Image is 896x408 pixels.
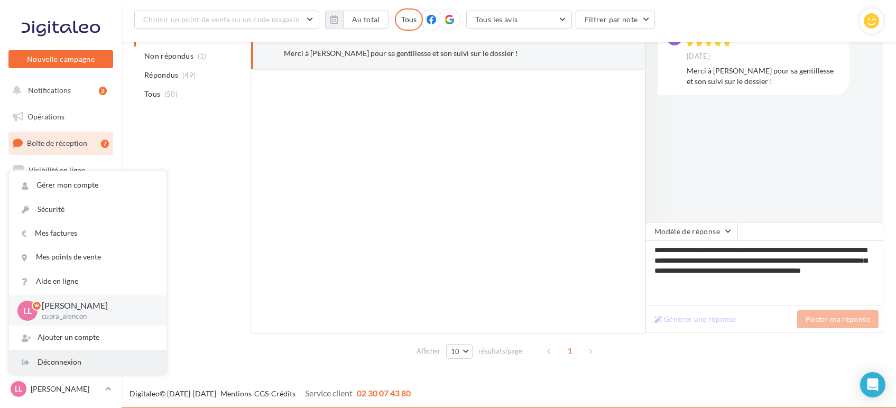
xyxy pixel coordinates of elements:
[28,86,71,95] span: Notifications
[325,11,389,29] button: Au total
[797,310,879,328] button: Poster ma réponse
[6,264,115,286] a: Calendrier
[9,198,167,221] a: Sécurité
[254,389,269,398] a: CGS
[6,326,115,357] a: Campagnes DataOnDemand
[645,222,737,240] button: Modèle de réponse
[42,300,150,312] p: [PERSON_NAME]
[650,313,741,326] button: Générer une réponse
[182,71,196,79] span: (49)
[446,344,473,359] button: 10
[130,389,160,398] a: Digitaleo
[417,346,440,356] span: Afficher
[451,347,460,356] span: 10
[99,87,107,95] div: 2
[134,11,319,29] button: Choisir un point de vente ou un code magasin
[15,384,22,394] span: LL
[478,346,522,356] span: résultats/page
[687,52,710,61] span: [DATE]
[6,238,115,260] a: Médiathèque
[23,304,32,317] span: LL
[466,11,572,29] button: Tous les avis
[198,52,207,60] span: (1)
[31,384,101,394] p: [PERSON_NAME]
[27,138,87,147] span: Boîte de réception
[343,11,389,29] button: Au total
[475,15,518,24] span: Tous les avis
[164,90,178,98] span: (50)
[8,379,113,399] a: LL [PERSON_NAME]
[6,132,115,154] a: Boîte de réception7
[284,48,567,59] div: Merci à [PERSON_NAME] pour sa gentillesse et son suivi sur le dossier !
[9,326,167,349] div: Ajouter un compte
[357,388,411,398] span: 02 30 07 43 80
[395,8,423,31] div: Tous
[6,106,115,128] a: Opérations
[6,211,115,234] a: Contacts
[6,290,115,321] a: PLV et print personnalisable
[561,342,578,359] span: 1
[9,245,167,269] a: Mes points de vente
[220,389,252,398] a: Mentions
[9,221,167,245] a: Mes factures
[143,15,300,24] span: Choisir un point de vente ou un code magasin
[144,51,193,61] span: Non répondus
[8,50,113,68] button: Nouvelle campagne
[860,372,885,397] div: Open Intercom Messenger
[9,173,167,197] a: Gérer mon compte
[29,165,85,174] span: Visibilité en ligne
[130,389,411,398] span: © [DATE]-[DATE] - - -
[144,89,160,99] span: Tous
[42,312,150,321] p: cupra_alencon
[6,159,115,181] a: Visibilité en ligne
[6,186,115,208] a: Campagnes
[101,140,109,148] div: 7
[576,11,655,29] button: Filtrer par note
[27,112,64,121] span: Opérations
[687,66,841,87] div: Merci à [PERSON_NAME] pour sa gentillesse et son suivi sur le dossier !
[9,350,167,374] div: Déconnexion
[144,70,179,80] span: Répondus
[9,270,167,293] a: Aide en ligne
[6,79,111,101] button: Notifications 2
[305,388,353,398] span: Service client
[271,389,295,398] a: Crédits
